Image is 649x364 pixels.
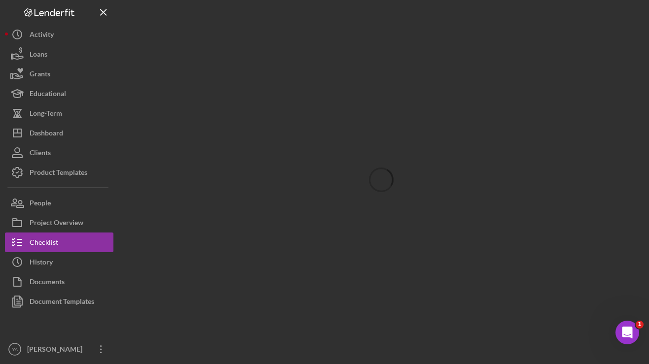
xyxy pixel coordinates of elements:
[5,193,113,213] button: People
[30,25,54,47] div: Activity
[5,163,113,182] button: Product Templates
[30,163,87,185] div: Product Templates
[30,64,50,86] div: Grants
[30,292,94,314] div: Document Templates
[5,84,113,103] button: Educational
[30,44,47,66] div: Loans
[25,339,89,362] div: [PERSON_NAME]
[636,321,644,329] span: 1
[5,44,113,64] button: Loans
[5,339,113,359] button: YA[PERSON_NAME]
[30,143,51,165] div: Clients
[30,232,58,255] div: Checklist
[30,84,66,106] div: Educational
[30,252,53,274] div: History
[5,252,113,272] button: History
[5,213,113,232] button: Project Overview
[5,232,113,252] button: Checklist
[5,123,113,143] button: Dashboard
[12,347,18,352] text: YA
[5,64,113,84] button: Grants
[30,213,83,235] div: Project Overview
[615,321,639,344] iframe: Intercom live chat
[5,25,113,44] button: Activity
[5,292,113,311] button: Document Templates
[30,103,62,126] div: Long-Term
[30,272,65,294] div: Documents
[5,143,113,163] button: Clients
[5,103,113,123] button: Long-Term
[5,272,113,292] button: Documents
[30,193,51,215] div: People
[30,123,63,145] div: Dashboard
